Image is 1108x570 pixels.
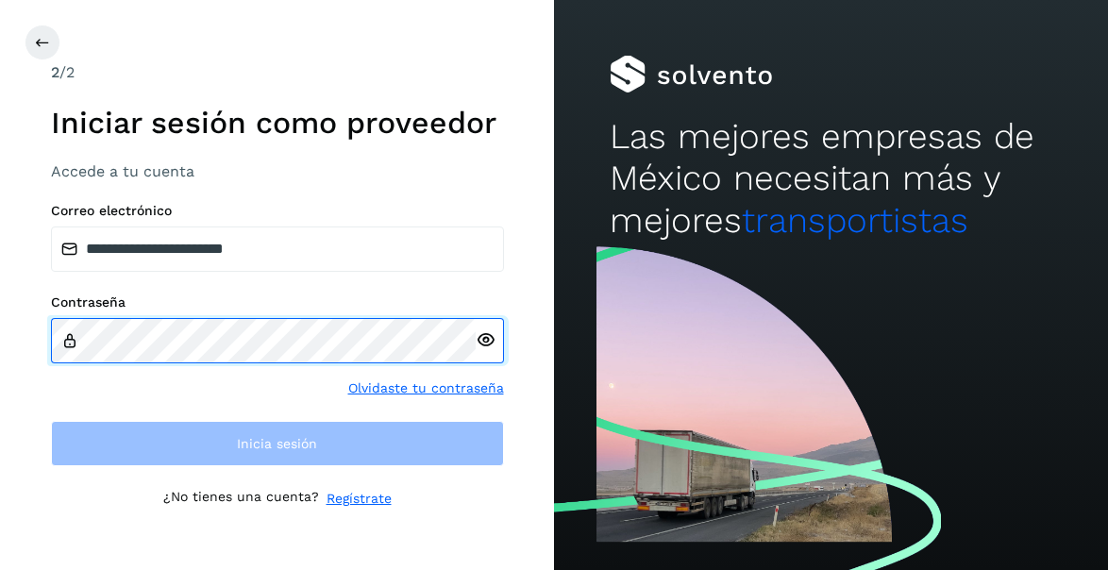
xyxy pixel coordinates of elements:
[51,203,504,219] label: Correo electrónico
[742,200,968,241] span: transportistas
[51,61,504,84] div: /2
[51,162,504,180] h3: Accede a tu cuenta
[163,489,319,509] p: ¿No tienes una cuenta?
[51,105,504,141] h1: Iniciar sesión como proveedor
[51,63,59,81] span: 2
[237,437,317,450] span: Inicia sesión
[610,116,1053,242] h2: Las mejores empresas de México necesitan más y mejores
[348,378,504,398] a: Olvidaste tu contraseña
[327,489,392,509] a: Regístrate
[51,421,504,466] button: Inicia sesión
[51,294,504,310] label: Contraseña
